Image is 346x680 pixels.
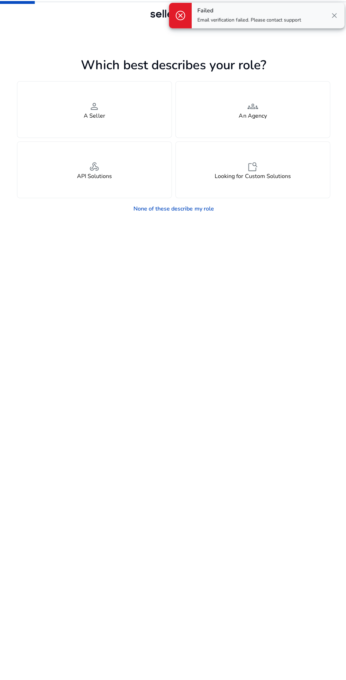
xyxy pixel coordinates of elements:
[17,57,329,72] h1: Which best describes your role?
[214,172,290,179] h4: Looking for Custom Solutions
[175,81,329,137] button: groupsAn Agency
[329,11,338,20] span: close
[238,112,266,119] h4: An Agency
[175,141,329,197] button: feature_searchLooking for Custom Solutions
[17,81,171,137] button: personA Seller
[77,172,112,179] h4: API Solutions
[84,112,105,119] h4: A Seller
[247,160,257,172] span: feature_search
[197,17,300,24] p: Email verification failed. Please contact support
[89,160,100,172] span: webhook
[127,201,219,215] a: None of these describe my role
[89,100,100,112] span: person
[197,7,300,14] h4: Failed
[247,100,257,112] span: groups
[174,10,185,21] span: cancel
[17,141,171,197] button: webhookAPI Solutions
